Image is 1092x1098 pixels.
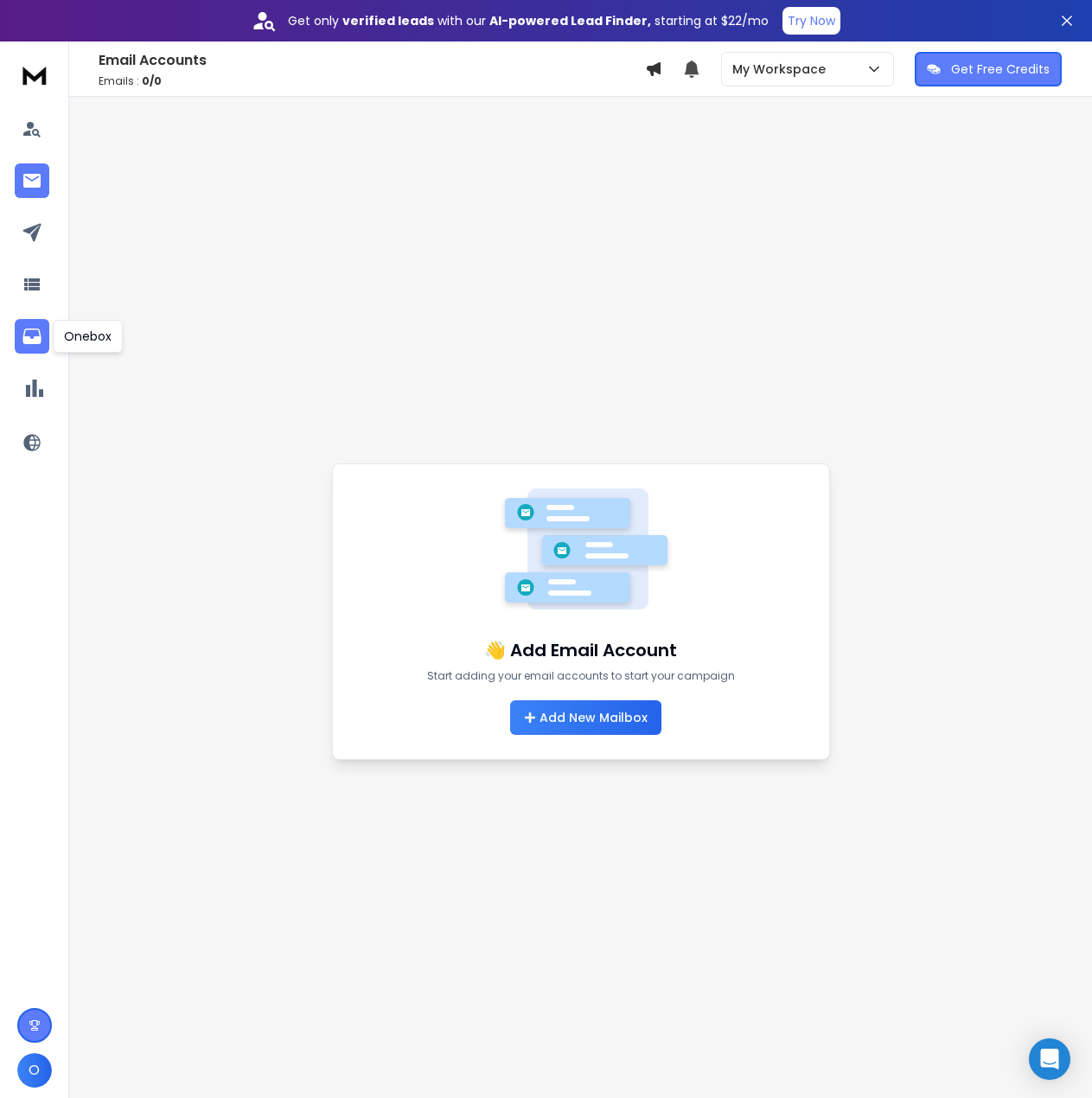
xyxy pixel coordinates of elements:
strong: AI-powered Lead Finder, [489,12,651,29]
span: 0 / 0 [142,73,162,88]
p: Emails : [99,74,645,88]
strong: verified leads [342,12,434,29]
p: Try Now [788,12,835,29]
div: Open Intercom Messenger [1029,1038,1070,1080]
h1: 👋 Add Email Account [484,638,677,662]
button: Get Free Credits [915,52,1062,86]
p: Get Free Credits [951,61,1050,78]
img: logo [17,59,52,91]
button: O [17,1053,52,1088]
button: Try Now [782,7,840,35]
div: Onebox [53,320,123,353]
p: My Workspace [732,61,833,78]
p: Get only with our starting at $22/mo [288,12,769,29]
h1: Email Accounts [99,50,645,71]
button: Add New Mailbox [510,700,661,735]
p: Start adding your email accounts to start your campaign [427,669,735,683]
